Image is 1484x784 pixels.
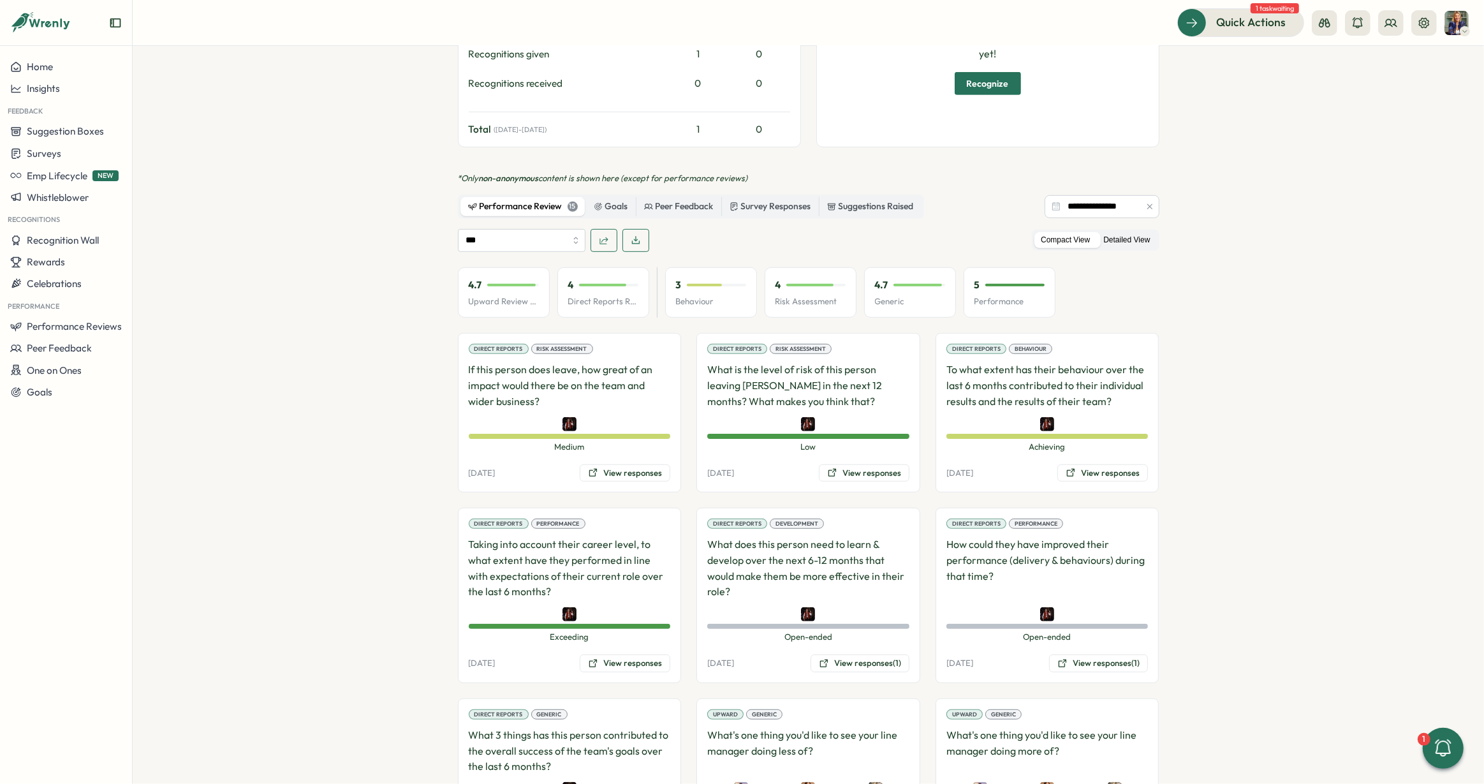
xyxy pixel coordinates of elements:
[27,234,99,246] span: Recognition Wall
[469,632,671,643] span: Exceeding
[946,519,1006,529] div: Direct Reports
[1040,607,1054,621] img: Alex Preece
[801,417,815,431] img: Alex Preece
[875,278,888,292] p: 4.7
[27,61,53,73] span: Home
[673,47,724,61] div: 1
[469,47,668,61] div: Recognitions given
[946,536,1149,600] p: How could they have improved their performance (delivery & behaviours) during that time?
[469,77,668,91] div: Recognitions received
[707,344,767,354] div: Direct Reports
[1177,8,1304,36] button: Quick Actions
[568,202,578,212] div: 15
[27,147,61,159] span: Surveys
[707,536,909,600] p: What does this person need to learn & develop over the next 6-12 months that would make them be m...
[1418,733,1430,746] div: 1
[568,278,574,292] p: 4
[469,362,671,409] p: If this person does leave, how great of an impact would there be on the team and wider business?
[955,72,1021,95] button: Recognize
[729,122,790,137] div: 0
[775,278,781,292] p: 4
[469,122,492,137] span: Total
[974,296,1045,307] p: Performance
[469,709,529,720] div: Direct Reports
[1216,14,1286,31] span: Quick Actions
[946,362,1149,409] p: To what extent has their behaviour over the last 6 months contributed to their individual results...
[811,655,909,672] button: View responses(1)
[468,200,578,214] div: Performance Review
[580,464,670,482] button: View responses
[1009,344,1052,354] div: Behaviour
[1040,417,1054,431] img: Alex Preece
[644,200,714,214] div: Peer Feedback
[1423,728,1464,769] button: 1
[27,82,60,94] span: Insights
[531,519,585,529] div: Performance
[875,296,945,307] p: Generic
[707,441,909,453] span: Low
[469,468,496,479] p: [DATE]
[531,344,593,354] div: Risk Assessment
[562,607,577,621] img: Alex Preece
[827,200,914,214] div: Suggestions Raised
[676,296,746,307] p: Behaviour
[746,709,782,720] div: Generic
[707,632,909,643] span: Open-ended
[27,364,82,376] span: One on Ones
[27,342,92,354] span: Peer Feedback
[568,296,638,307] p: Direct Reports Review Avg
[707,519,767,529] div: Direct Reports
[469,344,529,354] div: Direct Reports
[1009,519,1063,529] div: Performance
[469,296,539,307] p: Upward Review Avg
[946,468,973,479] p: [DATE]
[469,658,496,669] p: [DATE]
[27,256,65,268] span: Rewards
[1444,11,1469,35] img: Hanna Smith
[827,30,1149,62] p: This employee has not received any recognitions with company values yet!
[458,173,1159,184] p: *Only content is shown here (except for performance reviews)
[27,191,89,203] span: Whistleblower
[469,536,671,600] p: Taking into account their career level, to what extent have they performed in line with expectati...
[729,77,790,91] div: 0
[673,77,724,91] div: 0
[707,658,734,669] p: [DATE]
[1034,232,1096,248] label: Compact View
[707,468,734,479] p: [DATE]
[946,632,1149,643] span: Open-ended
[707,727,909,774] p: What's one thing you'd like to see your line manager doing less of?
[819,464,909,482] button: View responses
[946,709,983,720] div: Upward
[775,296,846,307] p: Risk Assessment
[974,278,980,292] p: 5
[801,607,815,621] img: Alex Preece
[946,727,1149,774] p: What's one thing you'd like to see your line manager doing more of?
[946,441,1149,453] span: Achieving
[562,417,577,431] img: Alex Preece
[967,73,1009,94] span: Recognize
[479,173,539,183] span: non-anonymous
[27,170,87,182] span: Emp Lifecycle
[531,709,568,720] div: Generic
[770,344,832,354] div: Risk Assessment
[494,126,547,134] span: ( [DATE] - [DATE] )
[673,122,724,137] div: 1
[707,362,909,409] p: What is the level of risk of this person leaving [PERSON_NAME] in the next 12 months? What makes ...
[580,655,670,672] button: View responses
[1057,464,1148,482] button: View responses
[707,709,744,720] div: Upward
[469,278,482,292] p: 4.7
[27,386,52,398] span: Goals
[946,658,973,669] p: [DATE]
[730,200,811,214] div: Survey Responses
[1097,232,1156,248] label: Detailed View
[729,47,790,61] div: 0
[109,17,122,29] button: Expand sidebar
[676,278,682,292] p: 3
[92,170,119,181] span: NEW
[27,277,82,290] span: Celebrations
[1049,655,1148,672] button: View responses(1)
[469,519,529,529] div: Direct Reports
[27,320,122,332] span: Performance Reviews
